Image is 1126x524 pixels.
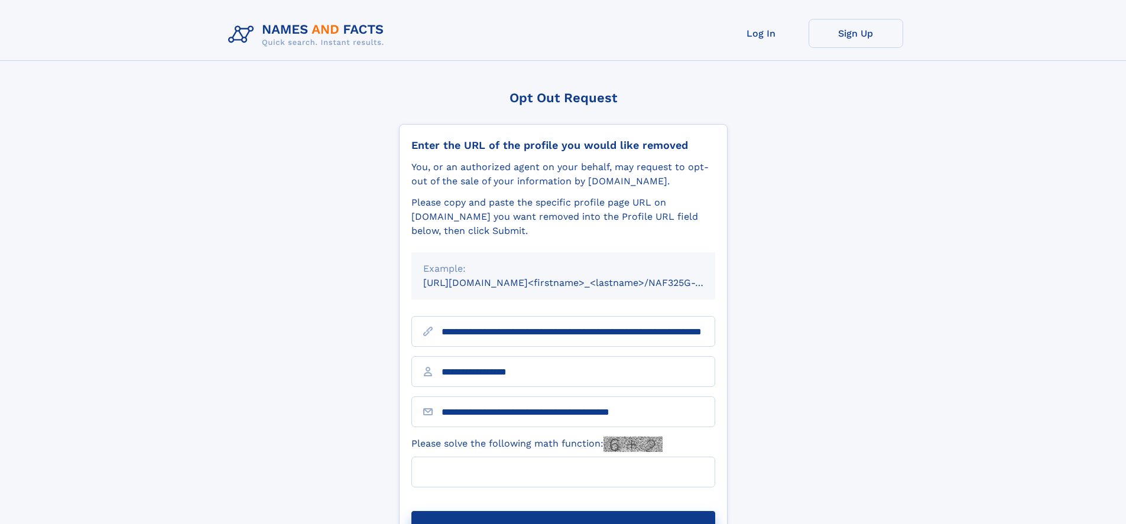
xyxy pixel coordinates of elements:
[423,277,738,288] small: [URL][DOMAIN_NAME]<firstname>_<lastname>/NAF325G-xxxxxxxx
[411,160,715,188] div: You, or an authorized agent on your behalf, may request to opt-out of the sale of your informatio...
[223,19,394,51] img: Logo Names and Facts
[411,139,715,152] div: Enter the URL of the profile you would like removed
[714,19,809,48] a: Log In
[809,19,903,48] a: Sign Up
[411,437,663,452] label: Please solve the following math function:
[399,90,728,105] div: Opt Out Request
[411,196,715,238] div: Please copy and paste the specific profile page URL on [DOMAIN_NAME] you want removed into the Pr...
[423,262,703,276] div: Example:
